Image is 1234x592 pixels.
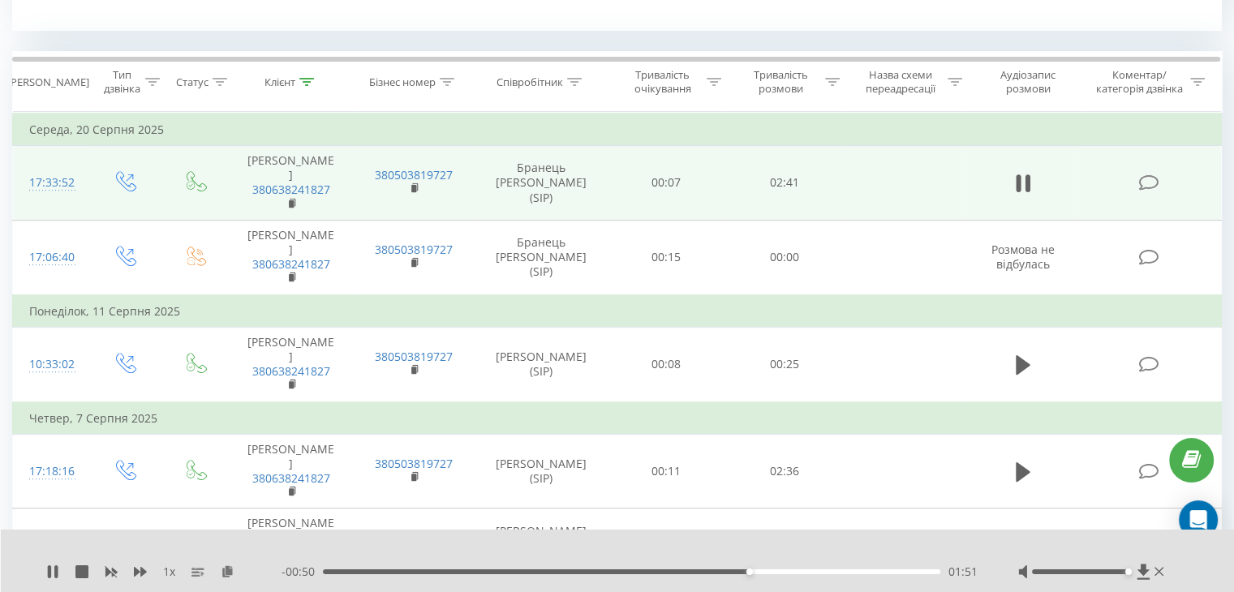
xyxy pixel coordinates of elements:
span: - 00:50 [282,564,323,580]
td: 00:10 [608,508,725,583]
div: [PERSON_NAME] [7,75,89,89]
td: [PERSON_NAME] [230,220,352,294]
div: 10:33:02 [29,349,72,380]
td: 00:15 [608,220,725,294]
a: 380503819727 [375,242,453,257]
td: [PERSON_NAME] [230,508,352,583]
a: 380503819727 [375,167,453,182]
a: 380503819727 [375,456,453,471]
td: 00:25 [725,327,843,401]
span: 1 x [163,564,175,580]
div: Статус [176,75,209,89]
td: 00:11 [608,434,725,508]
td: [PERSON_NAME] [PERSON_NAME] (SIP) [475,508,608,583]
td: [PERSON_NAME] [230,434,352,508]
a: 380638241827 [252,182,330,197]
div: 17:33:52 [29,167,72,199]
a: 380638241827 [252,256,330,272]
div: Тривалість очікування [622,68,703,96]
a: 380503819727 [375,349,453,364]
td: [PERSON_NAME] (SIP) [475,327,608,401]
td: [PERSON_NAME] (SIP) [475,434,608,508]
td: 00:07 [608,146,725,221]
td: 00:00 [725,220,843,294]
a: 380638241827 [252,363,330,379]
div: Accessibility label [746,568,753,575]
div: Тип дзвінка [102,68,140,96]
span: 01:51 [948,564,978,580]
div: Клієнт [264,75,295,89]
div: 17:06:40 [29,242,72,273]
div: Accessibility label [1124,568,1131,575]
div: Співробітник [497,75,563,89]
div: 17:18:16 [29,456,72,487]
td: Середа, 20 Серпня 2025 [13,114,1222,146]
a: 380638241827 [252,470,330,486]
td: 02:36 [725,434,843,508]
div: Назва схеми переадресації [858,68,944,96]
div: Аудіозапис розмови [981,68,1076,96]
td: Четвер, 7 Серпня 2025 [13,402,1222,435]
div: Open Intercom Messenger [1179,500,1218,539]
td: Бранець [PERSON_NAME] (SIP) [475,220,608,294]
td: Понеділок, 11 Серпня 2025 [13,295,1222,328]
div: Коментар/категорія дзвінка [1091,68,1186,96]
td: Бранець [PERSON_NAME] (SIP) [475,146,608,221]
td: 00:36 [725,508,843,583]
div: Бізнес номер [369,75,436,89]
div: Тривалість розмови [740,68,821,96]
td: 02:41 [725,146,843,221]
td: 00:08 [608,327,725,401]
span: Розмова не відбулась [991,242,1055,272]
td: [PERSON_NAME] [230,146,352,221]
td: [PERSON_NAME] [230,327,352,401]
